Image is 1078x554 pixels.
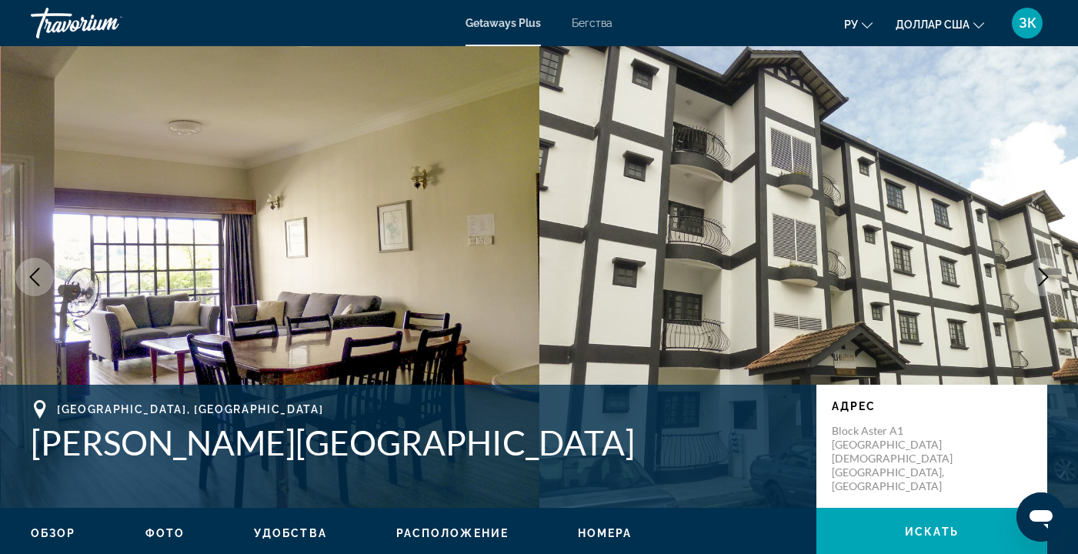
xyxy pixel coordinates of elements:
p: Block Aster A1 [GEOGRAPHIC_DATA][DEMOGRAPHIC_DATA] [GEOGRAPHIC_DATA], [GEOGRAPHIC_DATA] [832,424,955,493]
span: Фото [145,527,185,539]
button: Next image [1024,258,1063,296]
h1: [PERSON_NAME][GEOGRAPHIC_DATA] [31,422,801,462]
button: Previous image [15,258,54,296]
button: Номера [578,526,632,540]
span: Удобства [254,527,327,539]
span: Номера [578,527,632,539]
font: ру [844,18,858,31]
a: Бегства [572,17,612,29]
span: Расположение [396,527,509,539]
span: искать [905,526,959,538]
p: Адрес [832,400,1032,412]
button: Изменить валюту [896,13,984,35]
button: Изменить язык [844,13,873,35]
span: [GEOGRAPHIC_DATA], [GEOGRAPHIC_DATA] [57,403,323,415]
button: Фото [145,526,185,540]
font: доллар США [896,18,970,31]
button: Обзор [31,526,76,540]
button: Удобства [254,526,327,540]
a: Травориум [31,3,185,43]
span: Обзор [31,527,76,539]
button: Расположение [396,526,509,540]
iframe: Кнопка запуска окна обмена сообщениями [1016,492,1066,542]
a: Getaways Plus [466,17,541,29]
button: Меню пользователя [1007,7,1047,39]
font: ЗК [1019,15,1036,31]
